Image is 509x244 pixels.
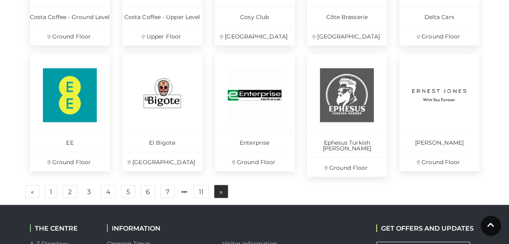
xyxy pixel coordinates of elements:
[122,152,202,171] p: [GEOGRAPHIC_DATA]
[63,185,77,198] a: 2
[30,132,110,152] p: EE
[307,54,387,177] a: Ephesus Turkish [PERSON_NAME] Ground Floor
[376,224,474,232] h2: GET OFFERS AND UPDATES
[399,26,479,45] p: Ground Floor
[30,6,110,26] p: Costa Coffee - Ground Level
[215,6,295,26] p: Cosy Club
[26,185,39,198] a: Previous
[399,132,479,152] p: [PERSON_NAME]
[141,185,155,198] a: 6
[214,185,228,198] a: Next
[307,132,387,157] p: Ephesus Turkish [PERSON_NAME]
[30,224,95,232] h2: THE CENTRE
[307,157,387,177] p: Ground Floor
[399,54,479,171] a: [PERSON_NAME] Ground Floor
[122,132,202,152] p: El Bigote
[31,188,34,194] span: «
[30,26,110,45] p: Ground Floor
[30,152,110,171] p: Ground Floor
[399,152,479,171] p: Ground Floor
[215,54,295,171] a: Enterprise Ground Floor
[122,26,202,45] p: Upper Floor
[122,54,202,171] a: El Bigote [GEOGRAPHIC_DATA]
[399,6,479,26] p: Delta Cars
[219,188,223,194] span: »
[82,185,96,198] a: 3
[307,26,387,45] p: [GEOGRAPHIC_DATA]
[194,185,209,198] a: 11
[215,152,295,171] p: Ground Floor
[215,26,295,45] p: [GEOGRAPHIC_DATA]
[215,132,295,152] p: Enterprise
[160,185,175,198] a: 7
[121,185,135,198] a: 5
[307,6,387,26] p: Côte Brasserie
[101,185,116,198] a: 4
[30,54,110,171] a: EE Ground Floor
[45,185,58,198] a: 1
[107,224,210,232] h2: INFORMATION
[122,6,202,26] p: Costa Coffee - Upper Level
